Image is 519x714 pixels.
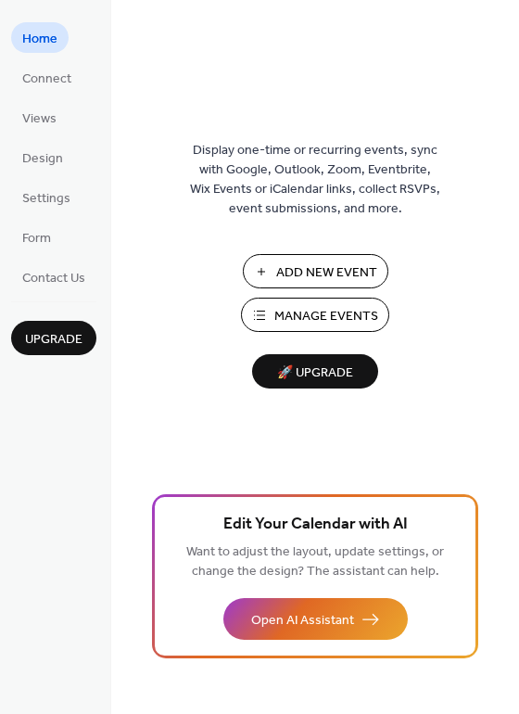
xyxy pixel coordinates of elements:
[190,141,440,219] span: Display one-time or recurring events, sync with Google, Outlook, Zoom, Eventbrite, Wix Events or ...
[263,361,367,386] span: 🚀 Upgrade
[11,182,82,212] a: Settings
[22,229,51,249] span: Form
[22,109,57,129] span: Views
[241,298,389,332] button: Manage Events
[11,22,69,53] a: Home
[11,321,96,355] button: Upgrade
[223,512,408,538] span: Edit Your Calendar with AI
[223,598,408,640] button: Open AI Assistant
[22,149,63,169] span: Design
[243,254,388,288] button: Add New Event
[276,263,377,283] span: Add New Event
[11,261,96,292] a: Contact Us
[251,611,354,631] span: Open AI Assistant
[11,62,82,93] a: Connect
[22,189,70,209] span: Settings
[22,30,57,49] span: Home
[11,142,74,172] a: Design
[22,70,71,89] span: Connect
[11,102,68,133] a: Views
[22,269,85,288] span: Contact Us
[186,540,444,584] span: Want to adjust the layout, update settings, or change the design? The assistant can help.
[274,307,378,326] span: Manage Events
[252,354,378,389] button: 🚀 Upgrade
[25,330,82,350] span: Upgrade
[11,222,62,252] a: Form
